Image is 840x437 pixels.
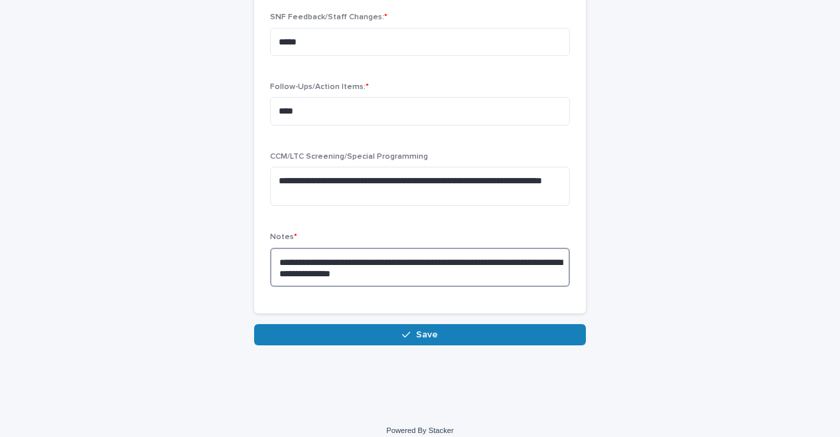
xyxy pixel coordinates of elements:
span: SNF Feedback/Staff Changes: [270,13,387,21]
button: Save [254,324,586,345]
span: Save [416,330,438,339]
span: CCM/LTC Screening/Special Programming [270,153,428,161]
a: Powered By Stacker [386,426,453,434]
span: Follow-Ups/Action Items: [270,83,369,91]
span: Notes [270,233,297,241]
